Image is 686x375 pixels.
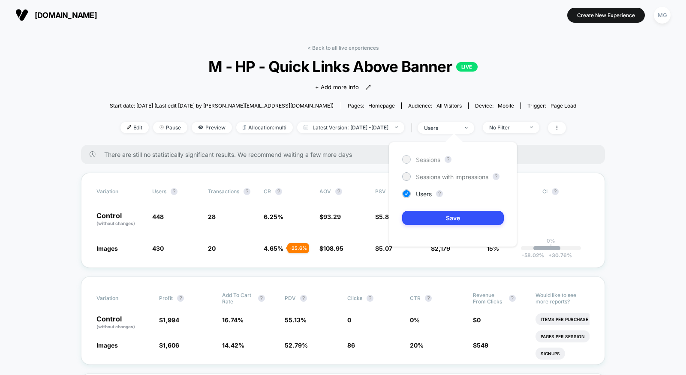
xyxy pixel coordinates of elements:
[416,156,440,163] span: Sessions
[436,190,443,197] button: ?
[96,342,118,349] span: Images
[509,295,516,302] button: ?
[530,126,533,128] img: end
[15,9,28,21] img: Visually logo
[548,252,552,258] span: +
[348,102,395,109] div: Pages:
[275,188,282,195] button: ?
[416,190,432,198] span: Users
[473,342,488,349] span: $
[347,295,362,301] span: Clicks
[542,188,590,195] span: CI
[395,126,398,128] img: end
[410,295,421,301] span: CTR
[300,295,307,302] button: ?
[171,188,178,195] button: ?
[304,125,308,129] img: calendar
[477,316,481,324] span: 0
[127,125,131,129] img: edit
[208,213,216,220] span: 28
[552,188,559,195] button: ?
[379,245,392,252] span: 5.07
[347,342,355,349] span: 86
[222,316,244,324] span: 16.74 %
[163,316,179,324] span: 1,994
[152,213,164,220] span: 448
[222,342,244,349] span: 14.42 %
[152,188,166,195] span: users
[456,62,478,72] p: LIVE
[527,102,576,109] div: Trigger:
[264,213,283,220] span: 6.25 %
[159,125,164,129] img: end
[96,245,118,252] span: Images
[264,188,271,195] span: CR
[477,342,488,349] span: 549
[542,214,590,227] span: ---
[402,211,504,225] button: Save
[410,316,420,324] span: 0 %
[379,213,393,220] span: 5.83
[177,295,184,302] button: ?
[222,292,254,305] span: Add To Cart Rate
[120,122,149,133] span: Edit
[465,127,468,129] img: end
[297,122,404,133] span: Latest Version: [DATE] - [DATE]
[536,313,593,325] li: Items Per Purchase
[425,295,432,302] button: ?
[96,324,135,329] span: (without changes)
[468,102,521,109] span: Device:
[287,243,309,253] div: - 25.6 %
[236,122,293,133] span: Allocation: multi
[416,173,488,180] span: Sessions with impressions
[536,348,565,360] li: Signups
[536,330,590,342] li: Pages Per Session
[35,11,97,20] span: [DOMAIN_NAME]
[409,122,418,134] span: |
[104,151,588,158] span: There are still no statistically significant results. We recommend waiting a few more days
[473,292,505,305] span: Revenue From Clicks
[367,295,373,302] button: ?
[408,102,462,109] div: Audience:
[498,102,514,109] span: mobile
[163,342,179,349] span: 1,606
[544,252,572,258] span: 30.76 %
[319,188,331,195] span: AOV
[424,125,458,131] div: users
[319,213,341,220] span: $
[550,244,552,250] p: |
[133,57,553,75] span: M - HP - Quick Links Above Banner
[285,295,296,301] span: PDV
[489,124,524,131] div: No Filter
[192,122,232,133] span: Preview
[651,6,673,24] button: MG
[654,7,671,24] div: MG
[323,245,343,252] span: 108.95
[208,188,239,195] span: Transactions
[244,188,250,195] button: ?
[375,188,386,195] span: PSV
[96,212,144,227] p: Control
[285,316,307,324] span: 55.13 %
[522,252,544,258] span: -58.02 %
[264,245,283,252] span: 4.65 %
[368,102,395,109] span: homepage
[551,102,576,109] span: Page Load
[445,156,451,163] button: ?
[285,342,308,349] span: 52.79 %
[410,342,424,349] span: 20 %
[96,292,144,305] span: Variation
[159,316,179,324] span: $
[547,237,555,244] p: 0%
[493,173,499,180] button: ?
[347,316,351,324] span: 0
[96,315,150,330] p: Control
[159,342,179,349] span: $
[110,102,334,109] span: Start date: [DATE] (Last edit [DATE] by [PERSON_NAME][EMAIL_ADDRESS][DOMAIN_NAME])
[96,188,144,195] span: Variation
[258,295,265,302] button: ?
[153,122,187,133] span: Pause
[159,295,173,301] span: Profit
[319,245,343,252] span: $
[375,213,393,220] span: $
